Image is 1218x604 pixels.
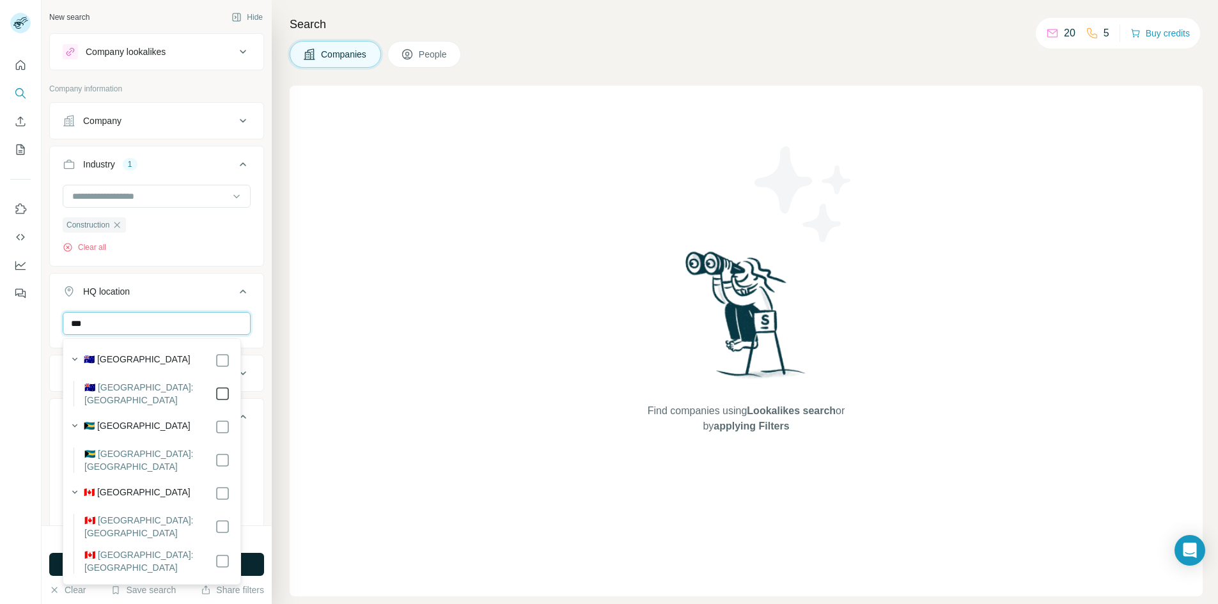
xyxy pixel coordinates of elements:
button: My lists [10,138,31,161]
button: Save search [111,584,176,596]
label: 🇧🇸 [GEOGRAPHIC_DATA] [84,419,191,435]
span: Find companies using or by [644,403,848,434]
button: Use Surfe API [10,226,31,249]
button: Company [50,105,263,136]
span: People [419,48,448,61]
button: Buy credits [1130,24,1190,42]
p: 20 [1064,26,1075,41]
label: 🇨🇦 [GEOGRAPHIC_DATA]: [GEOGRAPHIC_DATA] [84,548,215,574]
label: 🇦🇺 [GEOGRAPHIC_DATA] [84,353,191,368]
button: Feedback [10,282,31,305]
p: 5 [1104,26,1109,41]
div: Company [83,114,121,127]
button: Employees (size)2 [50,401,263,437]
button: Enrich CSV [10,110,31,133]
span: Companies [321,48,368,61]
h4: Search [290,15,1203,33]
img: Surfe Illustration - Woman searching with binoculars [680,248,813,391]
button: Annual revenue ($) [50,358,263,389]
span: applying Filters [714,421,789,431]
button: Run search [49,553,264,576]
button: Clear all [63,242,106,253]
div: Open Intercom Messenger [1175,535,1205,566]
p: Company information [49,83,264,95]
button: Quick start [10,54,31,77]
div: 1 [123,159,137,170]
span: Construction [66,219,109,231]
img: Surfe Illustration - Stars [746,137,861,252]
button: Industry1 [50,149,263,185]
label: 🇧🇸 [GEOGRAPHIC_DATA]: [GEOGRAPHIC_DATA] [84,447,215,473]
button: Clear [49,584,86,596]
label: 🇨🇦 [GEOGRAPHIC_DATA]: [GEOGRAPHIC_DATA] [84,514,215,539]
button: Share filters [201,584,264,596]
button: Use Surfe on LinkedIn [10,197,31,221]
span: Lookalikes search [747,405,836,416]
label: 🇦🇺 [GEOGRAPHIC_DATA]: [GEOGRAPHIC_DATA] [84,381,215,407]
button: Dashboard [10,254,31,277]
button: Hide [223,8,272,27]
div: HQ location [83,285,130,298]
div: Industry [83,158,115,171]
label: 🇨🇦 [GEOGRAPHIC_DATA] [84,486,191,501]
button: Company lookalikes [50,36,263,67]
div: Company lookalikes [86,45,166,58]
div: New search [49,12,90,23]
button: HQ location [50,276,263,312]
button: Search [10,82,31,105]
